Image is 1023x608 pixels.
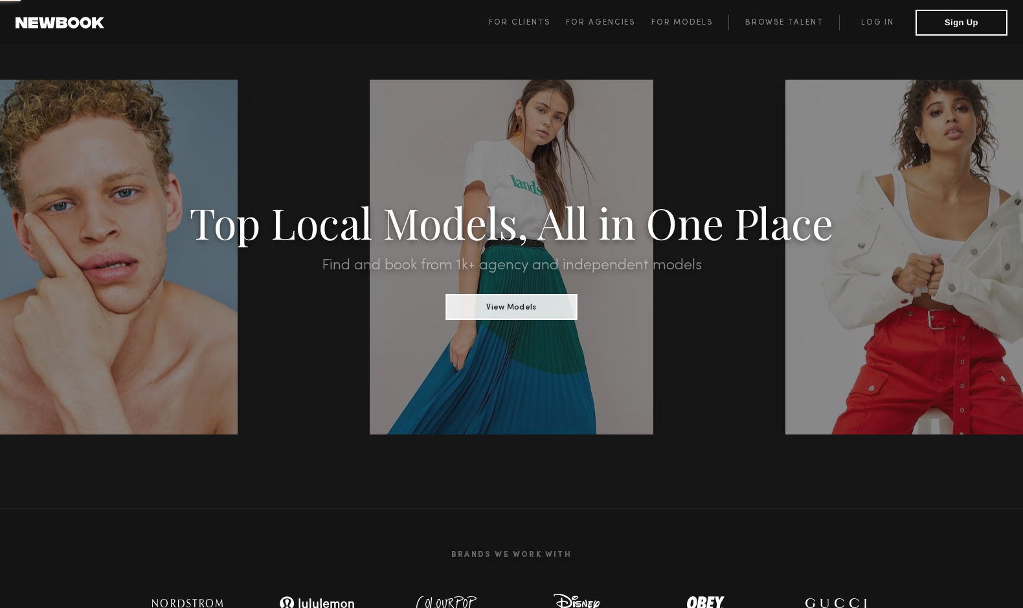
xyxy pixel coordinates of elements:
[728,15,839,30] a: Browse Talent
[651,15,729,30] a: For Models
[123,535,900,575] h2: Brands We Work With
[446,294,578,320] button: View Models
[489,15,566,30] a: For Clients
[566,19,635,27] span: For Agencies
[916,10,1007,36] button: Sign Up
[77,202,947,242] h1: Top Local Models, All in One Place
[651,19,713,27] span: For Models
[77,258,947,273] h2: Find and book from 1k+ agency and independent models
[839,15,916,30] a: Log in
[566,15,651,30] a: For Agencies
[489,19,550,27] span: For Clients
[446,298,578,313] a: View Models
